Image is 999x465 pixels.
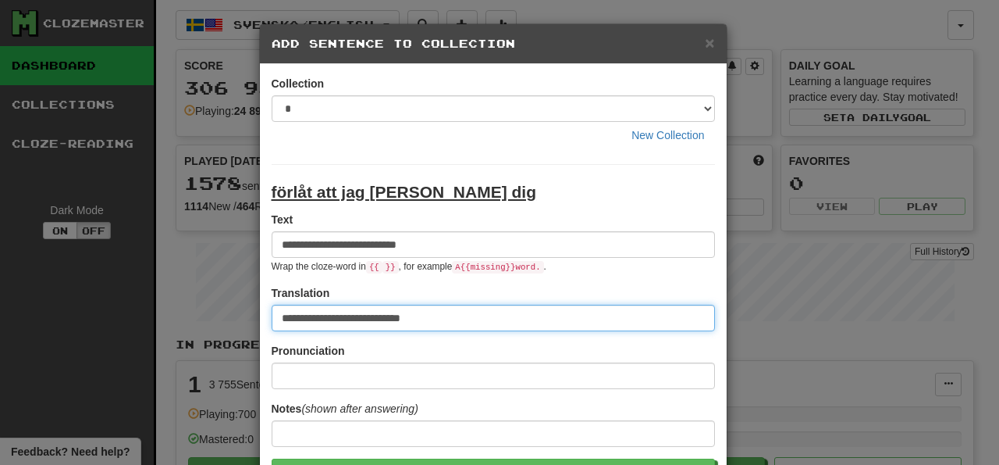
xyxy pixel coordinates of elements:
[382,261,399,274] code: }}
[705,34,714,52] span: ×
[621,122,714,148] button: New Collection
[272,285,330,301] label: Translation
[272,212,293,227] label: Text
[272,36,715,52] h5: Add Sentence to Collection
[452,261,543,274] code: A {{ missing }} word.
[301,402,418,415] em: (shown after answering)
[272,76,325,91] label: Collection
[272,261,546,272] small: Wrap the cloze-word in , for example .
[272,183,537,201] u: förlåt att jag [PERSON_NAME] dig
[366,261,382,274] code: {{
[272,343,345,359] label: Pronunciation
[705,34,714,51] button: Close
[272,401,418,417] label: Notes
